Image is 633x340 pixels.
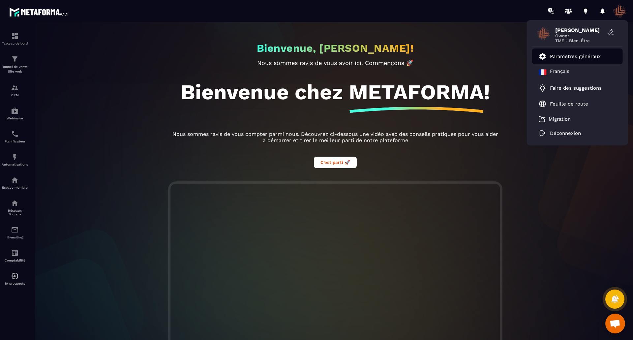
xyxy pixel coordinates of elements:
[2,282,28,285] p: IA prospects
[11,32,19,40] img: formation
[9,6,69,18] img: logo
[2,244,28,267] a: accountantaccountantComptabilité
[11,84,19,92] img: formation
[555,38,605,43] span: TME - Bien-Être
[11,176,19,184] img: automations
[2,79,28,102] a: formationformationCRM
[2,148,28,171] a: automationsautomationsAutomatisations
[2,194,28,221] a: social-networksocial-networkRéseaux Sociaux
[2,102,28,125] a: automationsautomationsWebinaire
[11,55,19,63] img: formation
[2,186,28,189] p: Espace membre
[11,249,19,257] img: accountant
[539,84,608,92] a: Faire des suggestions
[2,259,28,262] p: Comptabilité
[539,52,601,60] a: Paramètres généraux
[11,272,19,280] img: automations
[539,116,571,122] a: Migration
[2,139,28,143] p: Planificateur
[11,153,19,161] img: automations
[314,159,357,165] a: C’est parti 🚀
[2,209,28,216] p: Réseaux Sociaux
[11,130,19,138] img: scheduler
[314,157,357,168] button: C’est parti 🚀
[11,199,19,207] img: social-network
[170,131,500,143] p: Nous sommes ravis de vous compter parmi nous. Découvrez ci-dessous une vidéo avec des conseils pr...
[2,27,28,50] a: formationformationTableau de bord
[605,314,625,333] div: Ouvrir le chat
[555,33,605,38] span: Owner
[2,125,28,148] a: schedulerschedulerPlanificateur
[11,226,19,234] img: email
[550,85,602,91] p: Faire des suggestions
[555,27,605,33] span: [PERSON_NAME]
[257,42,414,54] h2: Bienvenue, [PERSON_NAME]!
[181,79,490,105] h1: Bienvenue chez METAFORMA!
[170,59,500,66] p: Nous sommes ravis de vous avoir ici. Commençons 🚀
[2,93,28,97] p: CRM
[2,50,28,79] a: formationformationTunnel de vente Site web
[2,163,28,166] p: Automatisations
[550,101,588,107] p: Feuille de route
[550,68,569,76] p: Français
[2,116,28,120] p: Webinaire
[2,42,28,45] p: Tableau de bord
[11,107,19,115] img: automations
[2,171,28,194] a: automationsautomationsEspace membre
[2,221,28,244] a: emailemailE-mailing
[2,235,28,239] p: E-mailing
[549,116,571,122] p: Migration
[550,53,601,59] p: Paramètres généraux
[539,100,588,108] a: Feuille de route
[2,65,28,74] p: Tunnel de vente Site web
[550,130,581,136] p: Déconnexion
